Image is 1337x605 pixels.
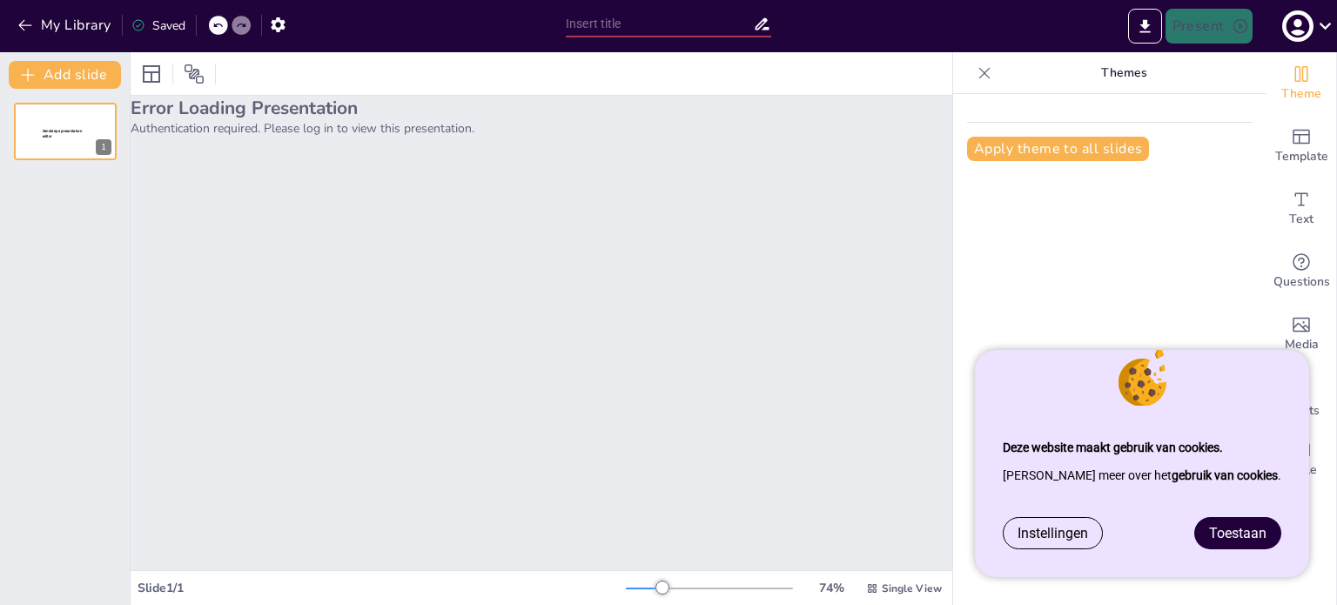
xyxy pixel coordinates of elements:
font: . [1278,468,1281,482]
font: Instellingen [1018,525,1088,541]
span: Single View [882,581,942,595]
div: 1 [96,139,111,155]
span: Sendsteps presentation editor [43,129,82,138]
p: Themes [998,52,1249,94]
h2: Error Loading Presentation [131,96,952,120]
span: Questions [1273,272,1330,292]
div: Add ready made slides [1266,115,1336,178]
button: Present [1166,9,1253,44]
div: Change the overall theme [1266,52,1336,115]
div: Sendsteps presentation editor1 [14,103,117,160]
span: Media [1285,335,1319,354]
span: Text [1289,210,1313,229]
button: Add slide [9,61,121,89]
div: Add text boxes [1266,178,1336,240]
div: Slide 1 / 1 [138,580,626,596]
a: Instellingen [1004,518,1102,548]
div: Saved [131,17,185,34]
button: Apply theme to all slides [967,137,1149,161]
div: Layout [138,60,165,88]
button: Export to PowerPoint [1128,9,1162,44]
div: Get real-time input from your audience [1266,240,1336,303]
span: Theme [1281,84,1321,104]
input: Insert title [566,11,753,37]
font: Deze website maakt gebruik van cookies. [1003,440,1223,454]
span: Template [1275,147,1328,166]
span: Position [184,64,205,84]
p: Authentication required. Please log in to view this presentation. [131,120,952,137]
div: Add images, graphics, shapes or video [1266,303,1336,366]
a: gebruik van cookies [1172,468,1278,482]
button: My Library [13,11,118,39]
font: [PERSON_NAME] meer over het [1003,468,1172,482]
a: Toestaan [1195,518,1280,548]
div: 74 % [810,580,852,596]
font: Toestaan [1209,525,1266,541]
